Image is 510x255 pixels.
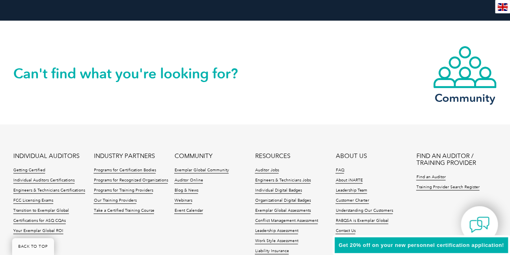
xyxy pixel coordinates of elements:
a: Transition to Exemplar Global [13,208,69,214]
a: About iNARTE [335,178,362,183]
a: Programs for Training Providers [94,188,153,194]
a: BACK TO TOP [12,238,54,255]
a: Liability Insurance [255,249,289,254]
a: Certifications for ASQ CQAs [13,218,66,224]
a: Community [433,45,497,103]
h2: Can't find what you're looking for? [13,67,255,80]
a: INDUSTRY PARTNERS [94,153,154,160]
a: FAQ [335,168,344,173]
a: Blog & News [174,188,198,194]
a: Programs for Certification Bodies [94,168,156,173]
img: icon-community.webp [433,45,497,89]
a: RESOURCES [255,153,290,160]
h3: Community [433,93,497,103]
a: Auditor Online [174,178,203,183]
a: Engineers & Technicians Certifications [13,188,85,194]
a: COMMUNITY [174,153,212,160]
a: Understanding Our Customers [335,208,393,214]
a: Contact Us [335,228,355,234]
a: Conflict Management Assessment [255,218,318,224]
img: en [498,3,508,11]
a: FIND AN AUDITOR / TRAINING PROVIDER [416,153,497,166]
span: Get 20% off on your new personnel certification application! [339,242,504,248]
a: Our Training Providers [94,198,136,204]
a: Leadership Assessment [255,228,298,234]
a: Work Style Assessment [255,238,298,244]
a: Training Provider Search Register [416,185,479,190]
img: contact-chat.png [469,215,489,235]
a: Exemplar Global Community [174,168,229,173]
a: Organizational Digital Badges [255,198,310,204]
a: Auditor Jobs [255,168,279,173]
a: RABQSA is Exemplar Global [335,218,388,224]
a: INDIVIDUAL AUDITORS [13,153,79,160]
a: Customer Charter [335,198,369,204]
a: Getting Certified [13,168,45,173]
a: Individual Auditors Certifications [13,178,75,183]
a: Your Exemplar Global ROI [13,228,63,234]
a: Find an Auditor [416,175,445,180]
a: Programs for Recognized Organizations [94,178,168,183]
a: ABOUT US [335,153,366,160]
a: Webinars [174,198,192,204]
a: Exemplar Global Assessments [255,208,310,214]
a: Take a Certified Training Course [94,208,154,214]
a: Engineers & Technicians Jobs [255,178,310,183]
a: FCC Licensing Exams [13,198,53,204]
a: Individual Digital Badges [255,188,302,194]
a: Leadership Team [335,188,367,194]
a: Event Calendar [174,208,203,214]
